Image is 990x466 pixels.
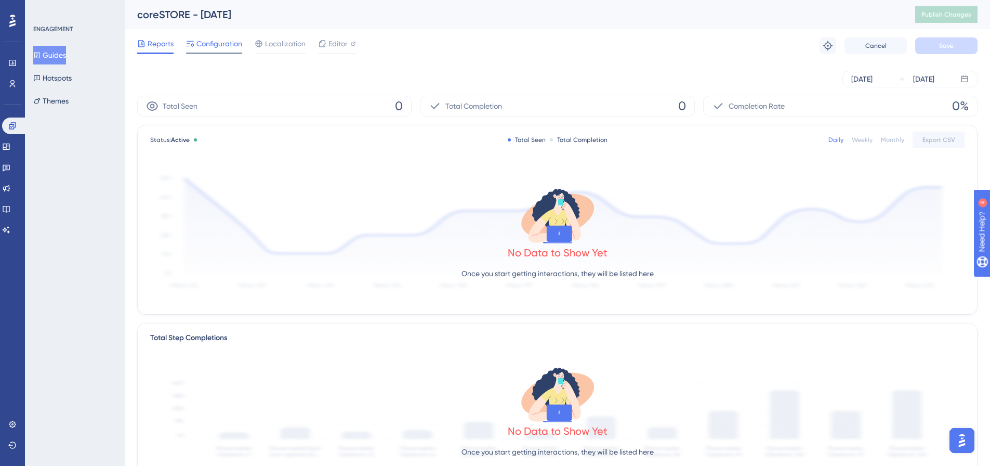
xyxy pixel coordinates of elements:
[328,37,348,50] span: Editor
[33,25,73,33] div: ENGAGEMENT
[729,100,785,112] span: Completion Rate
[844,37,907,54] button: Cancel
[395,98,403,114] span: 0
[171,136,190,144] span: Active
[946,425,978,456] iframe: UserGuiding AI Assistant Launcher
[150,332,227,344] div: Total Step Completions
[33,92,69,110] button: Themes
[939,42,954,50] span: Save
[922,136,955,144] span: Export CSV
[921,10,971,19] span: Publish Changes
[461,446,654,458] p: Once you start getting interactions, they will be listed here
[137,7,889,22] div: coreSTORE - [DATE]
[952,98,969,114] span: 0%
[881,136,904,144] div: Monthly
[852,136,873,144] div: Weekly
[445,100,502,112] span: Total Completion
[150,136,190,144] span: Status:
[265,37,306,50] span: Localization
[915,6,978,23] button: Publish Changes
[508,136,546,144] div: Total Seen
[148,37,174,50] span: Reports
[915,37,978,54] button: Save
[550,136,608,144] div: Total Completion
[461,267,654,280] p: Once you start getting interactions, they will be listed here
[508,424,608,438] div: No Data to Show Yet
[913,73,934,85] div: [DATE]
[33,46,66,64] button: Guides
[828,136,843,144] div: Daily
[163,100,197,112] span: Total Seen
[508,245,608,260] div: No Data to Show Yet
[865,42,887,50] span: Cancel
[196,37,242,50] span: Configuration
[33,69,72,87] button: Hotspots
[24,3,65,15] span: Need Help?
[72,5,75,14] div: 4
[851,73,873,85] div: [DATE]
[913,132,965,148] button: Export CSV
[678,98,686,114] span: 0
